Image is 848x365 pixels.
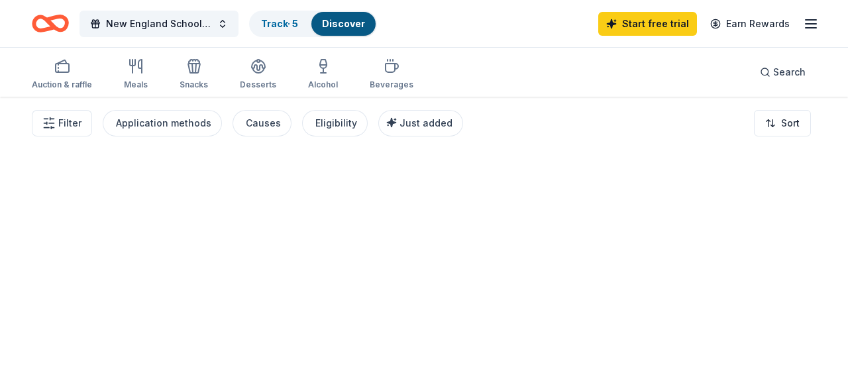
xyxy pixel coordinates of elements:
[315,115,357,131] div: Eligibility
[233,110,291,136] button: Causes
[598,12,697,36] a: Start free trial
[773,64,806,80] span: Search
[58,115,81,131] span: Filter
[180,79,208,90] div: Snacks
[781,115,800,131] span: Sort
[322,18,365,29] a: Discover
[32,8,69,39] a: Home
[124,53,148,97] button: Meals
[370,53,413,97] button: Beverages
[79,11,238,37] button: New England School Nurse Conference
[106,16,212,32] span: New England School Nurse Conference
[370,79,413,90] div: Beverages
[32,53,92,97] button: Auction & raffle
[308,79,338,90] div: Alcohol
[180,53,208,97] button: Snacks
[261,18,298,29] a: Track· 5
[240,53,276,97] button: Desserts
[103,110,222,136] button: Application methods
[754,110,811,136] button: Sort
[32,110,92,136] button: Filter
[302,110,368,136] button: Eligibility
[240,79,276,90] div: Desserts
[116,115,211,131] div: Application methods
[249,11,377,37] button: Track· 5Discover
[378,110,463,136] button: Just added
[749,59,816,85] button: Search
[124,79,148,90] div: Meals
[246,115,281,131] div: Causes
[702,12,798,36] a: Earn Rewards
[399,117,452,129] span: Just added
[308,53,338,97] button: Alcohol
[32,79,92,90] div: Auction & raffle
